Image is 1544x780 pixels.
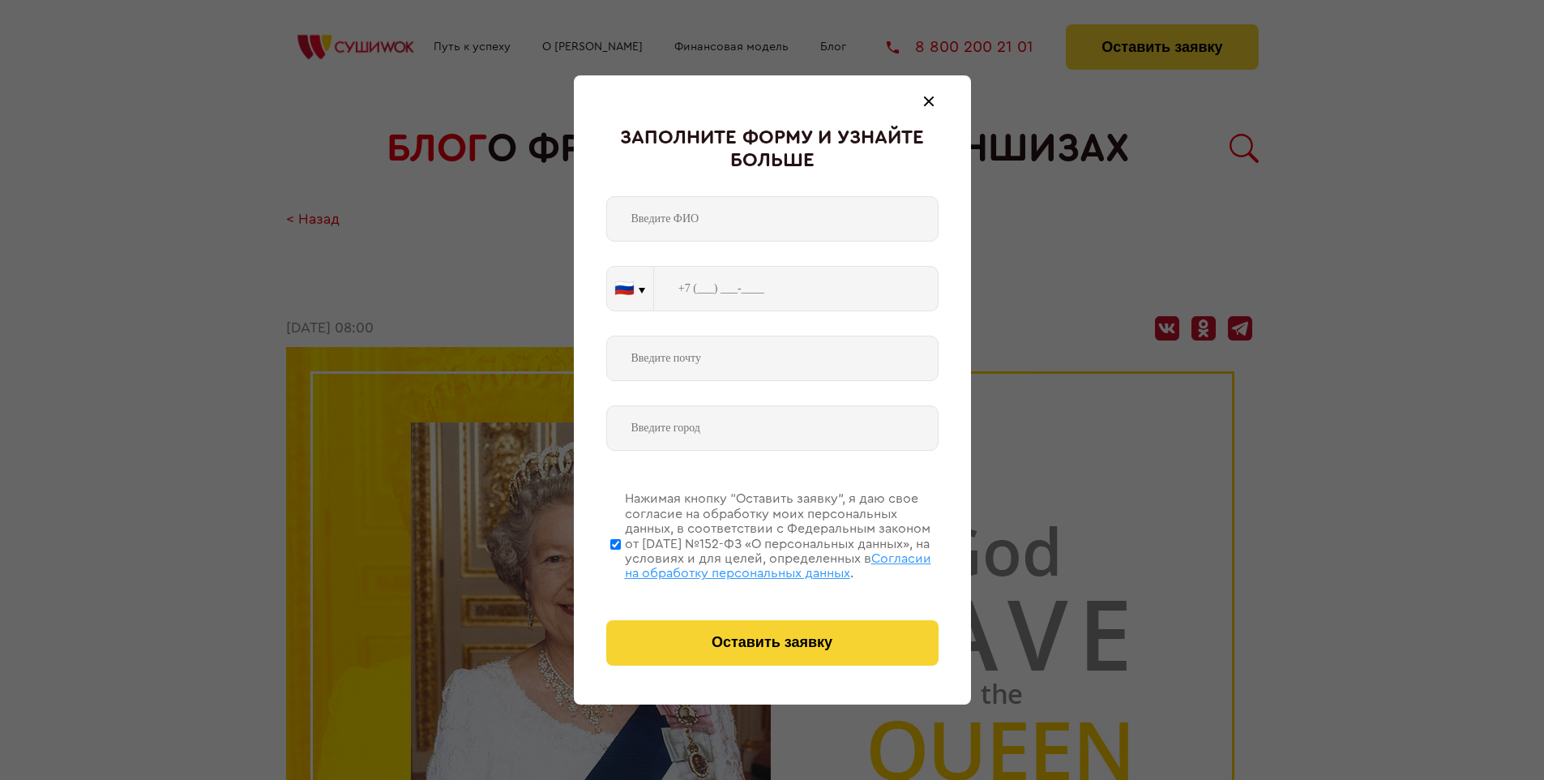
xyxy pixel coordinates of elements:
[606,620,939,666] button: Оставить заявку
[606,127,939,172] div: Заполните форму и узнайте больше
[625,552,931,580] span: Согласии на обработку персональных данных
[606,336,939,381] input: Введите почту
[606,196,939,242] input: Введите ФИО
[654,266,939,311] input: +7 (___) ___-____
[606,405,939,451] input: Введите город
[625,491,939,581] div: Нажимая кнопку “Оставить заявку”, я даю свое согласие на обработку моих персональных данных, в со...
[607,267,653,311] button: 🇷🇺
